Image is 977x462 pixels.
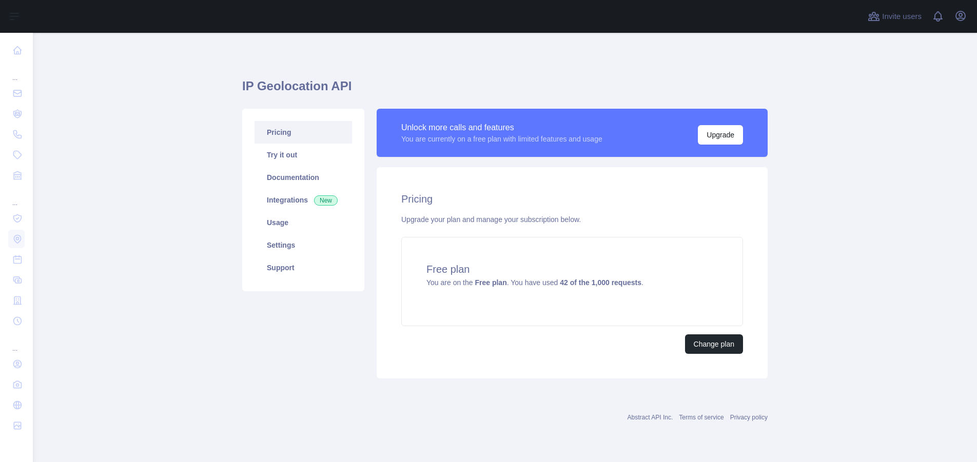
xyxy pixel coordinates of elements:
[255,166,352,189] a: Documentation
[560,278,641,287] strong: 42 of the 1,000 requests
[730,414,768,421] a: Privacy policy
[866,8,924,25] button: Invite users
[401,134,602,144] div: You are currently on a free plan with limited features and usage
[314,195,338,206] span: New
[8,62,25,82] div: ...
[401,192,743,206] h2: Pricing
[401,214,743,225] div: Upgrade your plan and manage your subscription below.
[698,125,743,145] button: Upgrade
[882,11,922,23] span: Invite users
[255,256,352,279] a: Support
[679,414,724,421] a: Terms of service
[255,211,352,234] a: Usage
[426,278,643,287] span: You are on the . You have used .
[8,187,25,207] div: ...
[255,189,352,211] a: Integrations New
[475,278,506,287] strong: Free plan
[8,332,25,353] div: ...
[242,78,768,103] h1: IP Geolocation API
[426,262,718,276] h4: Free plan
[255,144,352,166] a: Try it out
[401,122,602,134] div: Unlock more calls and features
[255,234,352,256] a: Settings
[685,334,743,354] button: Change plan
[628,414,673,421] a: Abstract API Inc.
[255,121,352,144] a: Pricing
